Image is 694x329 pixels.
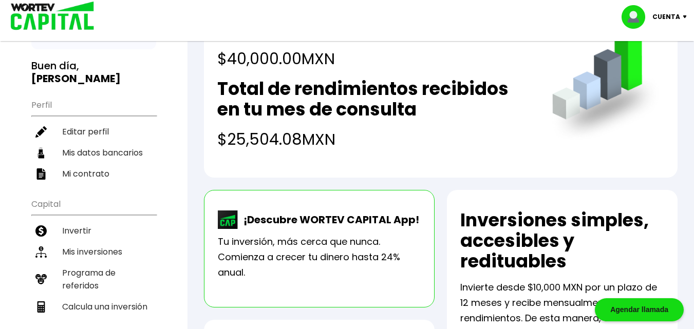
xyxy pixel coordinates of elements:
a: Mis inversiones [31,241,156,262]
img: calculadora-icon.17d418c4.svg [35,301,47,313]
h2: Total de rendimientos recibidos en tu mes de consulta [217,79,532,120]
p: Tu inversión, más cerca que nunca. Comienza a crecer tu dinero hasta 24% anual. [218,234,421,280]
img: invertir-icon.b3b967d7.svg [35,225,47,237]
h3: Buen día, [31,60,156,85]
div: Agendar llamada [595,298,684,321]
b: [PERSON_NAME] [31,71,121,86]
img: datos-icon.10cf9172.svg [35,147,47,159]
ul: Perfil [31,93,156,184]
img: profile-image [622,5,652,29]
a: Editar perfil [31,121,156,142]
img: recomiendanos-icon.9b8e9327.svg [35,274,47,285]
h4: $25,504.08 MXN [217,128,532,151]
img: inversiones-icon.6695dc30.svg [35,246,47,258]
p: Cuenta [652,9,680,25]
p: ¡Descubre WORTEV CAPITAL App! [238,212,419,227]
img: contrato-icon.f2db500c.svg [35,168,47,180]
a: Mis datos bancarios [31,142,156,163]
img: editar-icon.952d3147.svg [35,126,47,138]
img: grafica.516fef24.png [548,27,664,143]
a: Invertir [31,220,156,241]
a: Calcula una inversión [31,296,156,317]
img: wortev-capital-app-icon [218,210,238,229]
img: icon-down [680,15,694,18]
h2: Inversiones simples, accesibles y redituables [460,210,664,272]
a: Programa de referidos [31,262,156,296]
a: Mi contrato [31,163,156,184]
h4: $40,000.00 MXN [217,47,475,70]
